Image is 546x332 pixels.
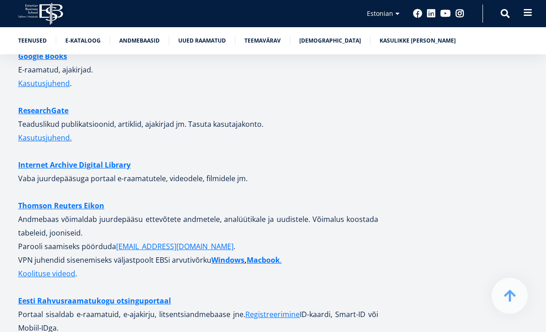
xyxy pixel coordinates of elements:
a: Windows [211,253,244,267]
a: Teenused [18,36,47,45]
a: Eesti Rahvusraamatukogu otsinguportaal [18,294,171,308]
p: E-raamatud, ajakirjad. [18,63,378,77]
a: [DEMOGRAPHIC_DATA] [299,36,361,45]
a: Teemavärav [244,36,281,45]
strong: Thomson Reuters Eikon [18,201,104,211]
a: E-kataloog [65,36,101,45]
a: Koolituse videod [18,267,75,280]
a: Google Books [18,49,67,63]
a: Registreerimine [245,308,300,321]
a: [EMAIL_ADDRESS][DOMAIN_NAME] [116,240,234,253]
a: Andmebaasid [119,36,160,45]
strong: Macbook [247,255,280,265]
a: Kasutusjuhend. [18,131,72,144]
p: . [18,77,378,90]
a: Facebook [413,9,422,18]
a: Linkedin [427,9,436,18]
strong: , [211,255,247,265]
a: Internet Archive Digital Library [18,158,131,172]
a: ResearchGate [18,104,68,117]
a: Kasutusjuhend [18,77,70,90]
a: Instagram [455,9,464,18]
a: Kasulikke [PERSON_NAME] [380,36,456,45]
a: Uued raamatud [178,36,226,45]
a: Youtube [440,9,451,18]
a: Thomson Reuters Eikon [18,199,104,212]
p: Teaduslikud publikatsioonid, artiklid, ajakirjad jm. Tasuta kasutajakonto. [18,104,378,131]
a: Macbook. [247,253,282,267]
p: Vaba juurdepääsuga portaal e-raamatutele, videodele, filmidele jm. [18,172,378,185]
p: Andmebaas võimaldab juurdepääsu ettevõtete andmetele, analüütikale ja uudistele. Võimalus koostad... [18,199,378,280]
